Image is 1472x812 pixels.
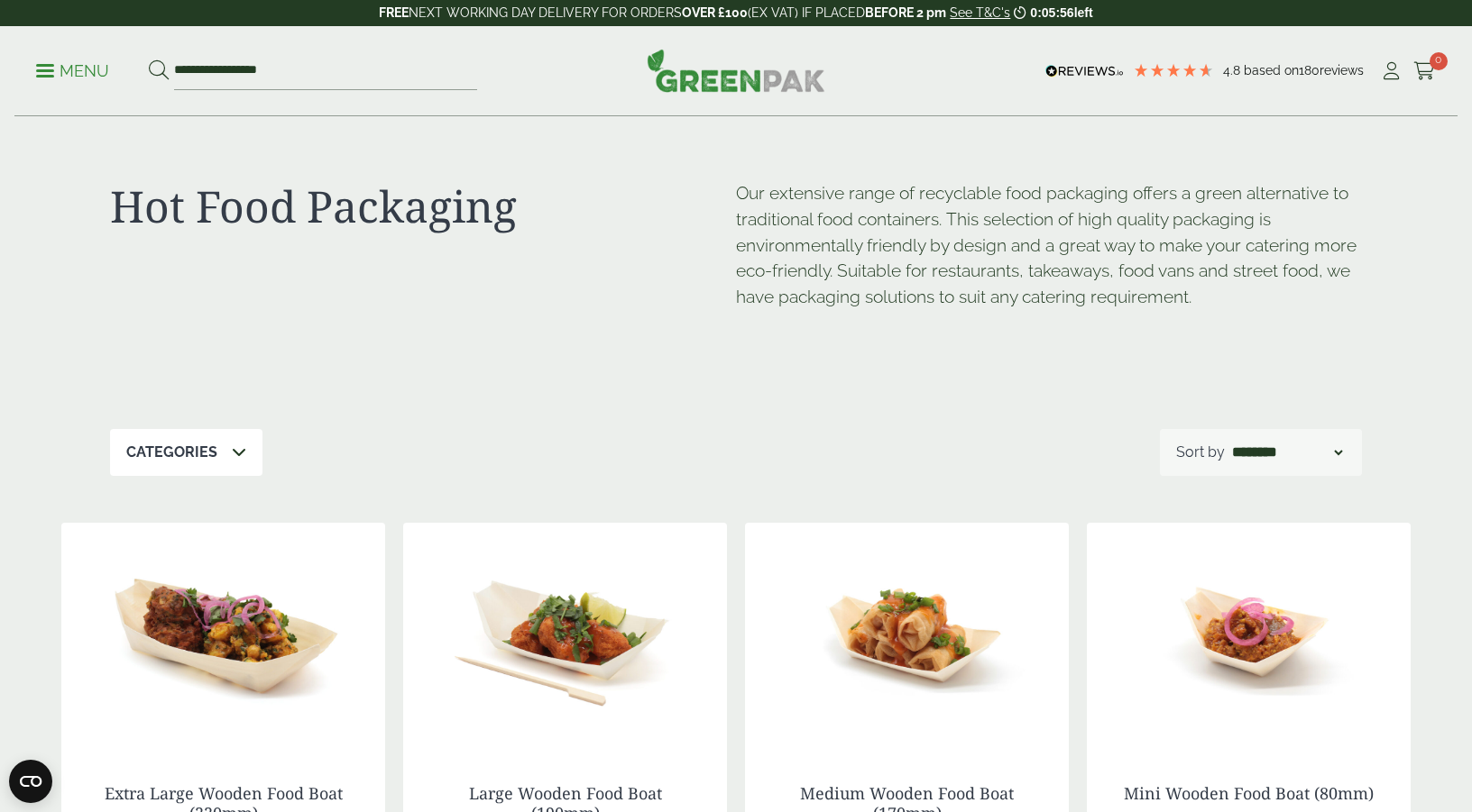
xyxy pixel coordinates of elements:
span: reviews [1320,63,1364,78]
img: Extra Large Wooden Boat 220mm with food contents V2 2920004AE [61,523,385,748]
p: Categories [126,442,217,463]
p: Our extensive range of recyclable food packaging offers a green alternative to traditional food c... [736,180,1362,310]
strong: FREE [379,5,409,20]
strong: OVER £100 [682,5,748,20]
h1: Hot Food Packaging [110,180,736,233]
p: Sort by [1176,442,1225,463]
span: 0:05:56 [1030,5,1073,20]
select: Shop order [1228,442,1346,463]
span: Based on [1244,63,1299,78]
span: left [1074,5,1093,20]
span: 180 [1299,63,1320,78]
img: Medium Wooden Boat 170mm with food contents V2 2920004AC 1 [745,523,1069,748]
img: REVIEWS.io [1045,65,1124,78]
p: [URL][DOMAIN_NAME] [736,326,738,328]
a: Mini Wooden Food Boat (80mm) [1124,782,1374,804]
a: 0 [1413,58,1436,85]
span: 0 [1430,52,1448,70]
span: 4.8 [1223,63,1244,78]
a: See T&C's [950,5,1010,20]
strong: BEFORE 2 pm [865,5,946,20]
button: Open CMP widget [9,760,52,803]
a: Menu [36,60,109,78]
img: GreenPak Supplies [647,49,825,92]
img: Large Wooden Boat 190mm with food contents 2920004AD [403,523,727,748]
img: Mini Wooden Boat 80mm with food contents 2920004AA [1087,523,1411,748]
i: My Account [1380,62,1403,80]
p: Menu [36,60,109,82]
i: Cart [1413,62,1436,80]
div: 4.78 Stars [1133,62,1214,78]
